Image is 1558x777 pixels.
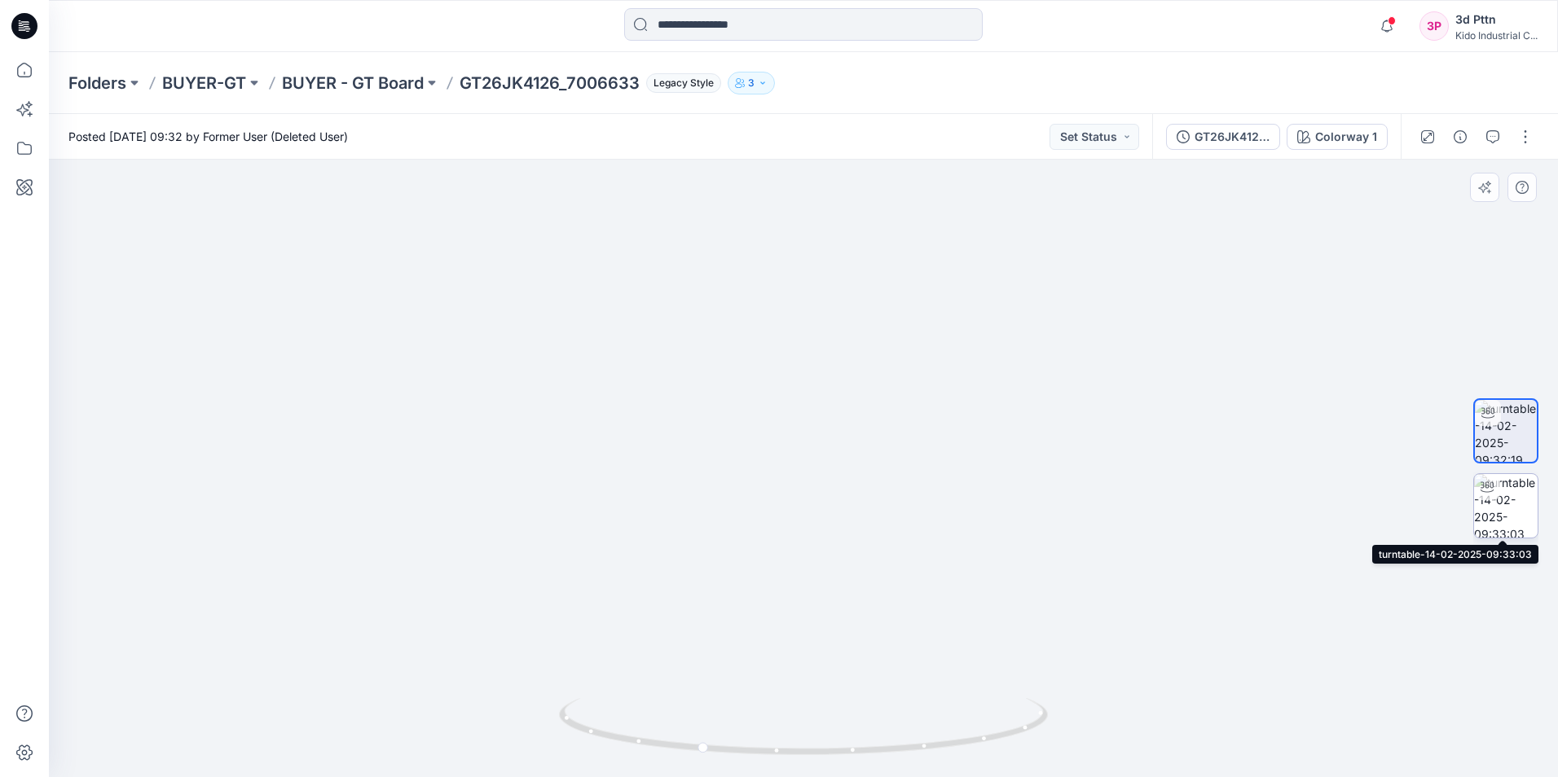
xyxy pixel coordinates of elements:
div: GT26JK4126_7006633 [1195,128,1270,146]
p: GT26JK4126_7006633 [460,72,640,94]
a: Former User (Deleted User) [203,129,348,143]
button: Colorway 1 [1287,124,1388,150]
div: 3P [1419,11,1449,41]
div: Kido Industrial C... [1455,29,1538,42]
div: Colorway 1 [1315,128,1377,146]
span: Legacy Style [646,73,721,93]
img: turntable-14-02-2025-09:33:03 [1474,474,1538,538]
a: BUYER-GT [162,72,246,94]
div: 3d Pttn [1455,10,1538,29]
a: BUYER - GT Board [282,72,424,94]
button: GT26JK4126_7006633 [1166,124,1280,150]
button: Legacy Style [640,72,721,94]
img: eyJhbGciOiJIUzI1NiIsImtpZCI6IjAiLCJzbHQiOiJzZXMiLCJ0eXAiOiJKV1QifQ.eyJkYXRhIjp7InR5cGUiOiJzdG9yYW... [336,1,1270,777]
img: turntable-14-02-2025-09:32:19 [1475,400,1537,462]
a: Folders [68,72,126,94]
p: 3 [748,74,755,92]
button: Details [1447,124,1473,150]
span: Posted [DATE] 09:32 by [68,128,348,145]
button: 3 [728,72,775,94]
